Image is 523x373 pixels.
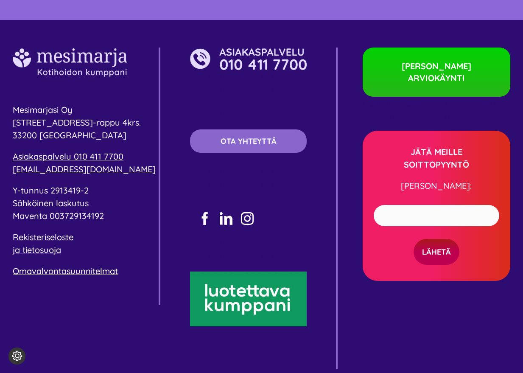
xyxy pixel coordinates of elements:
[13,151,123,162] a: Asiakaspalvelu 010 411 7700
[13,130,126,140] span: 33200 [GEOGRAPHIC_DATA]
[414,239,459,265] input: LÄHETÄ
[374,201,499,265] form: Yhteydenottolomake
[13,104,73,115] span: Mesimarjasi Oy
[190,129,306,153] a: OTA YHTEYTTÄ
[221,137,277,146] span: OTA YHTEYTTÄ
[13,117,141,128] span: [STREET_ADDRESS]-rappu 4krs.
[13,210,104,221] span: Maventa 003729134192
[190,226,279,262] span: [GEOGRAPHIC_DATA], [GEOGRAPHIC_DATA], [GEOGRAPHIC_DATA]
[190,47,306,58] a: 001Asset 6@2x
[13,232,73,255] a: Rekisteriseloste ja tietosuoja
[13,185,89,196] span: Y-tunnus 2913419-2
[13,164,156,174] a: [EMAIL_ADDRESS][DOMAIN_NAME]
[199,212,211,225] a: facebook
[401,180,472,191] span: [PERSON_NAME]:
[384,60,489,84] span: [PERSON_NAME] ARVIOKÄYNTI
[220,212,232,225] a: linkedin
[190,71,279,120] span: [GEOGRAPHIC_DATA], [GEOGRAPHIC_DATA], [GEOGRAPHIC_DATA], [GEOGRAPHIC_DATA]
[8,348,25,365] button: Evästeasetukset
[241,212,254,225] a: instagram
[13,47,127,58] a: 001Asset 5@2x
[13,198,89,208] span: Sähköinen laskutus
[13,266,118,276] a: Omavalvontasuunnitelmat
[363,48,510,97] a: [PERSON_NAME] ARVIOKÄYNTI
[190,154,279,202] span: Keski-Suomi, [GEOGRAPHIC_DATA], [GEOGRAPHIC_DATA], [GEOGRAPHIC_DATA]
[363,98,504,121] span: Oulu, Raahe, [GEOGRAPHIC_DATA], [GEOGRAPHIC_DATA]
[404,146,469,170] strong: JÄTÄ MEILLE SOITTOPYYNTÖ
